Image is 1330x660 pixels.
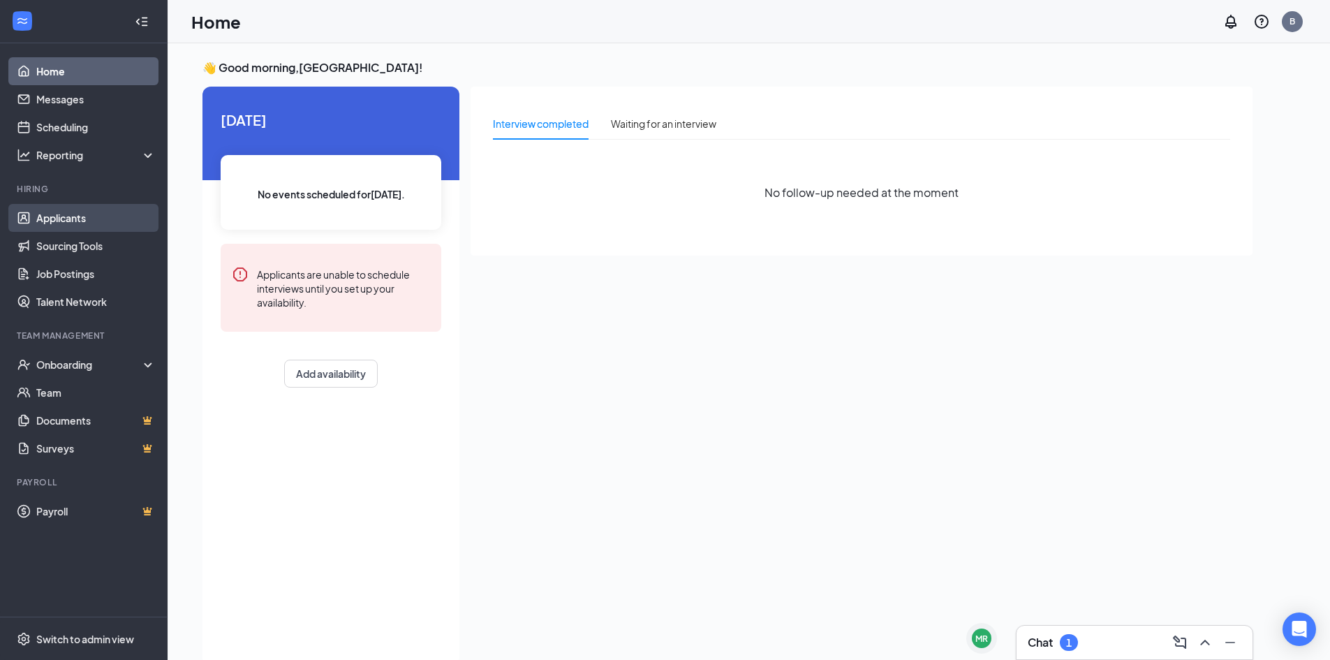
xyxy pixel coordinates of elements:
[17,148,31,162] svg: Analysis
[36,288,156,316] a: Talent Network
[36,406,156,434] a: DocumentsCrown
[17,632,31,646] svg: Settings
[1028,635,1053,650] h3: Chat
[1290,15,1295,27] div: B
[764,184,959,201] span: No follow-up needed at the moment
[17,330,153,342] div: Team Management
[1222,13,1239,30] svg: Notifications
[232,266,249,283] svg: Error
[221,109,441,131] span: [DATE]
[1169,631,1191,654] button: ComposeMessage
[611,116,716,131] div: Waiting for an interview
[1283,613,1316,646] div: Open Intercom Messenger
[36,85,156,113] a: Messages
[36,434,156,462] a: SurveysCrown
[493,116,589,131] div: Interview completed
[36,379,156,406] a: Team
[36,632,134,646] div: Switch to admin view
[1222,634,1239,651] svg: Minimize
[257,266,430,309] div: Applicants are unable to schedule interviews until you set up your availability.
[1197,634,1213,651] svg: ChevronUp
[17,358,31,372] svg: UserCheck
[15,14,29,28] svg: WorkstreamLogo
[1219,631,1241,654] button: Minimize
[36,260,156,288] a: Job Postings
[284,360,378,388] button: Add availability
[36,232,156,260] a: Sourcing Tools
[202,60,1253,75] h3: 👋 Good morning, [GEOGRAPHIC_DATA] !
[1066,637,1072,649] div: 1
[258,186,405,202] span: No events scheduled for [DATE] .
[36,358,144,372] div: Onboarding
[17,476,153,488] div: Payroll
[36,57,156,85] a: Home
[191,10,241,34] h1: Home
[975,633,988,645] div: MR
[135,15,149,29] svg: Collapse
[1172,634,1188,651] svg: ComposeMessage
[36,497,156,525] a: PayrollCrown
[1194,631,1216,654] button: ChevronUp
[36,148,156,162] div: Reporting
[36,204,156,232] a: Applicants
[36,113,156,141] a: Scheduling
[1253,13,1270,30] svg: QuestionInfo
[17,183,153,195] div: Hiring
